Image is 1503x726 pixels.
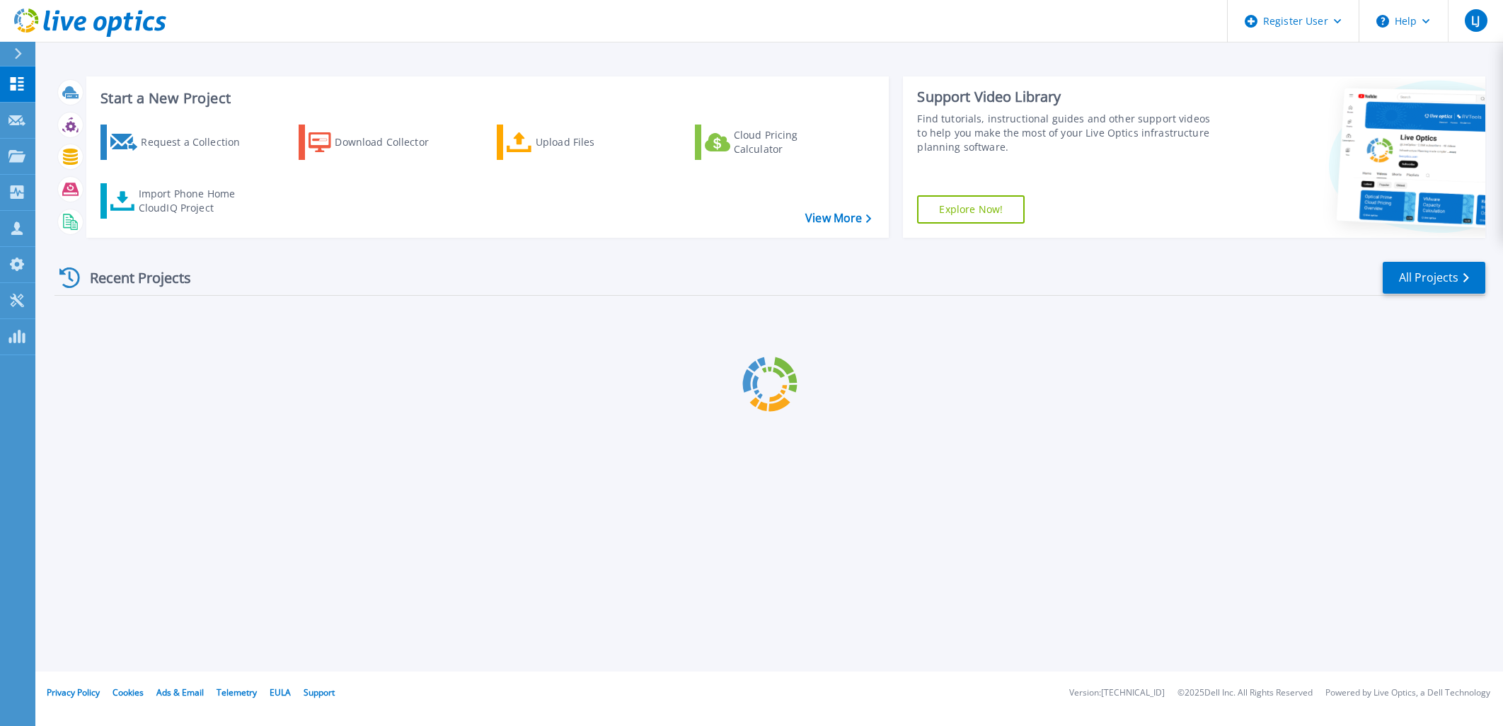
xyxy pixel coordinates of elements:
[1177,688,1313,698] li: © 2025 Dell Inc. All Rights Reserved
[1383,262,1485,294] a: All Projects
[47,686,100,698] a: Privacy Policy
[917,88,1216,106] div: Support Video Library
[217,686,257,698] a: Telemetry
[1471,15,1480,26] span: LJ
[304,686,335,698] a: Support
[100,91,871,106] h3: Start a New Project
[536,128,649,156] div: Upload Files
[270,686,291,698] a: EULA
[156,686,204,698] a: Ads & Email
[805,212,871,225] a: View More
[299,125,456,160] a: Download Collector
[695,125,853,160] a: Cloud Pricing Calculator
[497,125,655,160] a: Upload Files
[1069,688,1165,698] li: Version: [TECHNICAL_ID]
[917,195,1025,224] a: Explore Now!
[139,187,249,215] div: Import Phone Home CloudIQ Project
[734,128,847,156] div: Cloud Pricing Calculator
[335,128,448,156] div: Download Collector
[1325,688,1490,698] li: Powered by Live Optics, a Dell Technology
[100,125,258,160] a: Request a Collection
[141,128,254,156] div: Request a Collection
[54,260,210,295] div: Recent Projects
[917,112,1216,154] div: Find tutorials, instructional guides and other support videos to help you make the most of your L...
[113,686,144,698] a: Cookies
